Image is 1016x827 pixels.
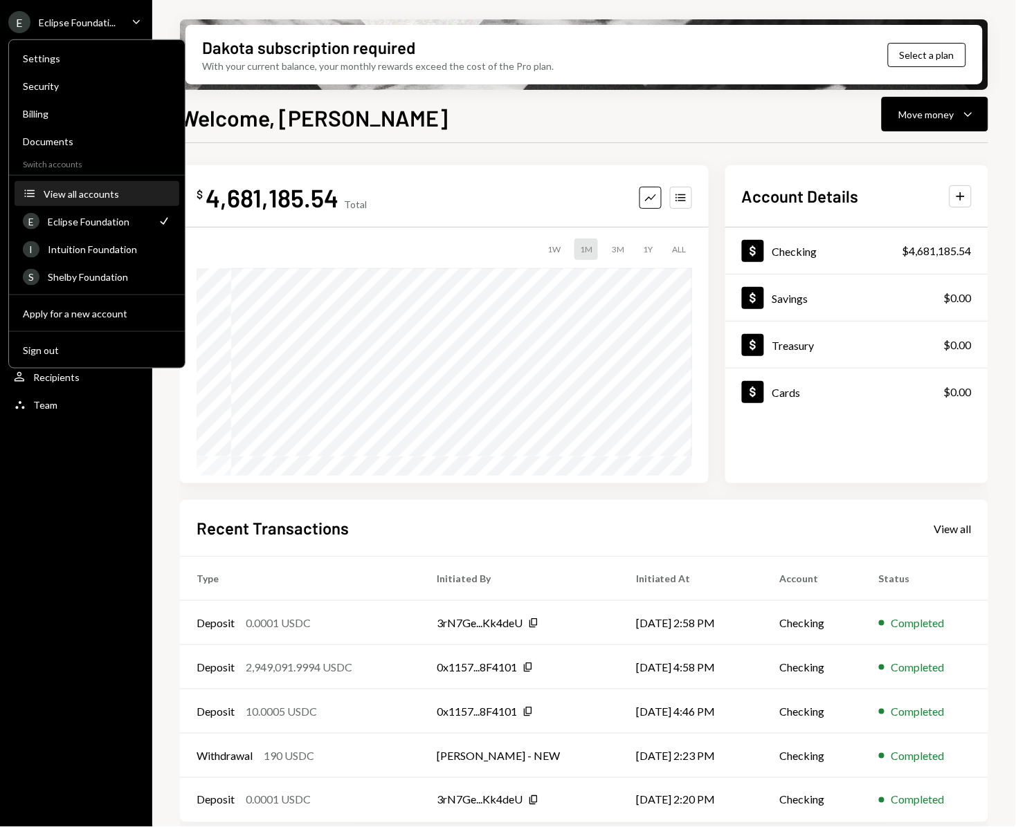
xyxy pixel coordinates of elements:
div: Total [344,198,367,210]
div: Recipients [33,371,80,383]
div: 0x1157...8F4101 [437,703,517,720]
a: Settings [15,46,179,71]
div: View all [934,522,972,536]
td: Checking [763,734,862,778]
div: $0.00 [944,337,972,353]
div: Completed [891,659,945,676]
a: Security [15,73,179,98]
div: Completed [891,792,945,808]
div: Dakota subscription required [202,36,415,59]
div: Completed [891,615,945,631]
div: Settings [23,53,171,64]
div: Billing [23,108,171,120]
div: Checking [772,245,817,258]
div: Eclipse Foundation [48,215,149,227]
div: Deposit [197,615,235,631]
button: Sign out [15,338,179,363]
td: [DATE] 4:58 PM [619,645,763,689]
h2: Account Details [742,185,859,207]
div: Eclipse Foundati... [39,17,116,28]
div: Intuition Foundation [48,243,171,255]
div: 1M [574,239,598,260]
a: Recipients [8,364,144,389]
div: Shelby Foundation [48,271,171,283]
a: Documents [15,129,179,154]
div: 2,949,091.9994 USDC [246,659,352,676]
div: Switch accounts [9,156,185,169]
div: 3M [606,239,630,260]
h2: Recent Transactions [197,517,349,539]
div: Documents [23,136,171,147]
div: E [23,213,39,230]
div: 0.0001 USDC [246,792,311,808]
div: $0.00 [944,384,972,400]
div: 10.0005 USDC [246,703,317,720]
a: Billing [15,101,179,126]
div: View all accounts [44,187,171,199]
th: Status [862,557,988,601]
th: Account [763,557,862,601]
div: Deposit [197,703,235,720]
div: $0.00 [944,290,972,306]
div: Cards [772,386,801,399]
a: IIntuition Foundation [15,236,179,261]
a: Checking$4,681,185.54 [725,227,988,274]
div: 1W [542,239,566,260]
td: [PERSON_NAME] - NEW [420,734,619,778]
a: Cards$0.00 [725,369,988,415]
a: View all [934,521,972,536]
div: Team [33,399,57,411]
td: Checking [763,601,862,645]
div: Deposit [197,792,235,808]
div: Apply for a new account [23,307,171,319]
a: Treasury$0.00 [725,322,988,368]
div: Sign out [23,344,171,355]
div: E [8,11,30,33]
div: Treasury [772,339,815,352]
div: With your current balance, your monthly rewards exceed the cost of the Pro plan. [202,59,554,73]
div: Security [23,80,171,92]
button: Apply for a new account [15,301,179,326]
th: Initiated At [619,557,763,601]
div: $4,681,185.54 [902,243,972,259]
a: Team [8,392,144,417]
div: $ [197,187,203,201]
a: Savings$0.00 [725,275,988,321]
h1: Welcome, [PERSON_NAME] [180,104,448,131]
div: 0.0001 USDC [246,615,311,631]
div: Completed [891,703,945,720]
div: ALL [667,239,692,260]
div: I [23,241,39,257]
div: 3rN7Ge...Kk4deU [437,615,523,631]
td: [DATE] 2:23 PM [619,734,763,778]
th: Initiated By [420,557,619,601]
td: [DATE] 2:58 PM [619,601,763,645]
div: Withdrawal [197,747,253,764]
th: Type [180,557,420,601]
td: [DATE] 4:46 PM [619,689,763,734]
div: Savings [772,292,808,305]
button: Select a plan [888,43,966,67]
div: 0x1157...8F4101 [437,659,517,676]
div: 3rN7Ge...Kk4deU [437,792,523,808]
div: Completed [891,747,945,764]
div: S [23,268,39,285]
td: [DATE] 2:20 PM [619,778,763,822]
button: Move money [882,97,988,131]
td: Checking [763,645,862,689]
a: SShelby Foundation [15,264,179,289]
div: 4,681,185.54 [206,182,338,213]
div: 190 USDC [264,747,314,764]
div: Move money [899,107,954,122]
td: Checking [763,778,862,822]
td: Checking [763,689,862,734]
button: View all accounts [15,182,179,207]
div: Deposit [197,659,235,676]
div: 1Y [638,239,659,260]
